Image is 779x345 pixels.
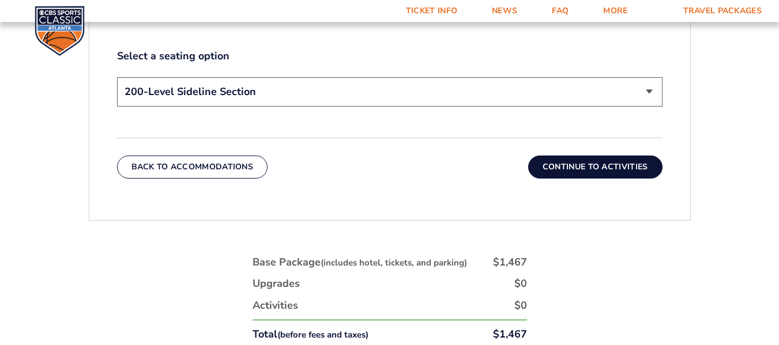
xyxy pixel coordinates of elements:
div: Activities [253,298,298,313]
div: $0 [514,276,527,291]
label: Select a seating option [117,49,663,63]
img: CBS Sports Classic [35,6,85,56]
button: Back To Accommodations [117,156,268,179]
div: Base Package [253,255,467,270]
small: (includes hotel, tickets, and parking) [321,257,467,268]
button: Continue To Activities [528,156,663,179]
div: $1,467 [493,327,527,342]
div: Total [253,327,368,342]
div: Upgrades [253,276,300,291]
small: (before fees and taxes) [277,329,368,340]
div: $1,467 [493,255,527,270]
div: $0 [514,298,527,313]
